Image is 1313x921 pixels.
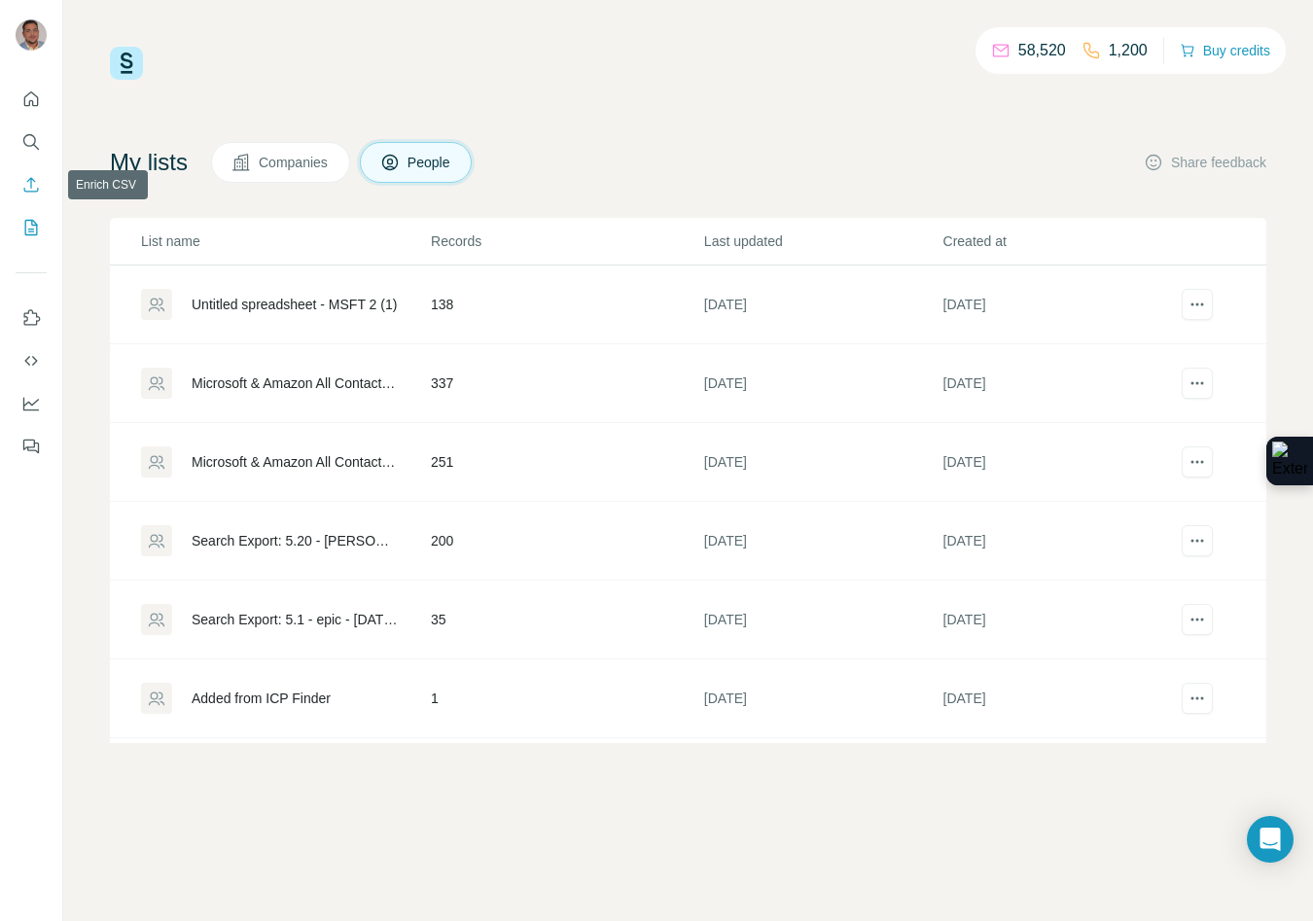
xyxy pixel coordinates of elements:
[16,19,47,51] img: Avatar
[1182,446,1213,478] button: actions
[1182,289,1213,320] button: actions
[16,124,47,159] button: Search
[1018,39,1066,62] p: 58,520
[259,153,330,172] span: Companies
[942,423,1182,502] td: [DATE]
[1182,525,1213,556] button: actions
[430,581,703,659] td: 35
[703,659,942,738] td: [DATE]
[703,266,942,344] td: [DATE]
[16,167,47,202] button: Enrich CSV
[703,581,942,659] td: [DATE]
[430,502,703,581] td: 200
[430,423,703,502] td: 251
[430,344,703,423] td: 337
[1272,442,1307,480] img: Extension Icon
[704,231,941,251] p: Last updated
[16,386,47,421] button: Dashboard
[192,610,398,629] div: Search Export: 5.1 - epic - [DATE] 19:02
[16,301,47,336] button: Use Surfe on LinkedIn
[942,344,1182,423] td: [DATE]
[16,343,47,378] button: Use Surfe API
[703,344,942,423] td: [DATE]
[942,266,1182,344] td: [DATE]
[110,147,188,178] h4: My lists
[192,295,397,314] div: Untitled spreadsheet - MSFT 2 (1)
[192,452,398,472] div: Microsoft & Amazon All Contacts List.xlsx - All contacts - MSFT
[943,231,1181,251] p: Created at
[110,47,143,80] img: Surfe Logo
[16,82,47,117] button: Quick start
[408,153,452,172] span: People
[1247,816,1294,863] div: Open Intercom Messenger
[192,373,398,393] div: Microsoft & Amazon All Contacts List.xlsx - All contacts - AWS
[703,502,942,581] td: [DATE]
[703,423,942,502] td: [DATE]
[430,266,703,344] td: 138
[942,581,1182,659] td: [DATE]
[430,659,703,738] td: 1
[1182,368,1213,399] button: actions
[1182,604,1213,635] button: actions
[1180,37,1270,64] button: Buy credits
[942,659,1182,738] td: [DATE]
[1109,39,1148,62] p: 1,200
[1182,683,1213,714] button: actions
[16,429,47,464] button: Feedback
[1144,153,1266,172] button: Share feedback
[942,502,1182,581] td: [DATE]
[431,231,702,251] p: Records
[192,689,331,708] div: Added from ICP Finder
[141,231,429,251] p: List name
[192,531,398,550] div: Search Export: 5.20 - [PERSON_NAME], 5.20 - BMS, 5.20 - [PERSON_NAME], 5.20 - GSK, 5.20 - Roche, ...
[16,210,47,245] button: My lists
